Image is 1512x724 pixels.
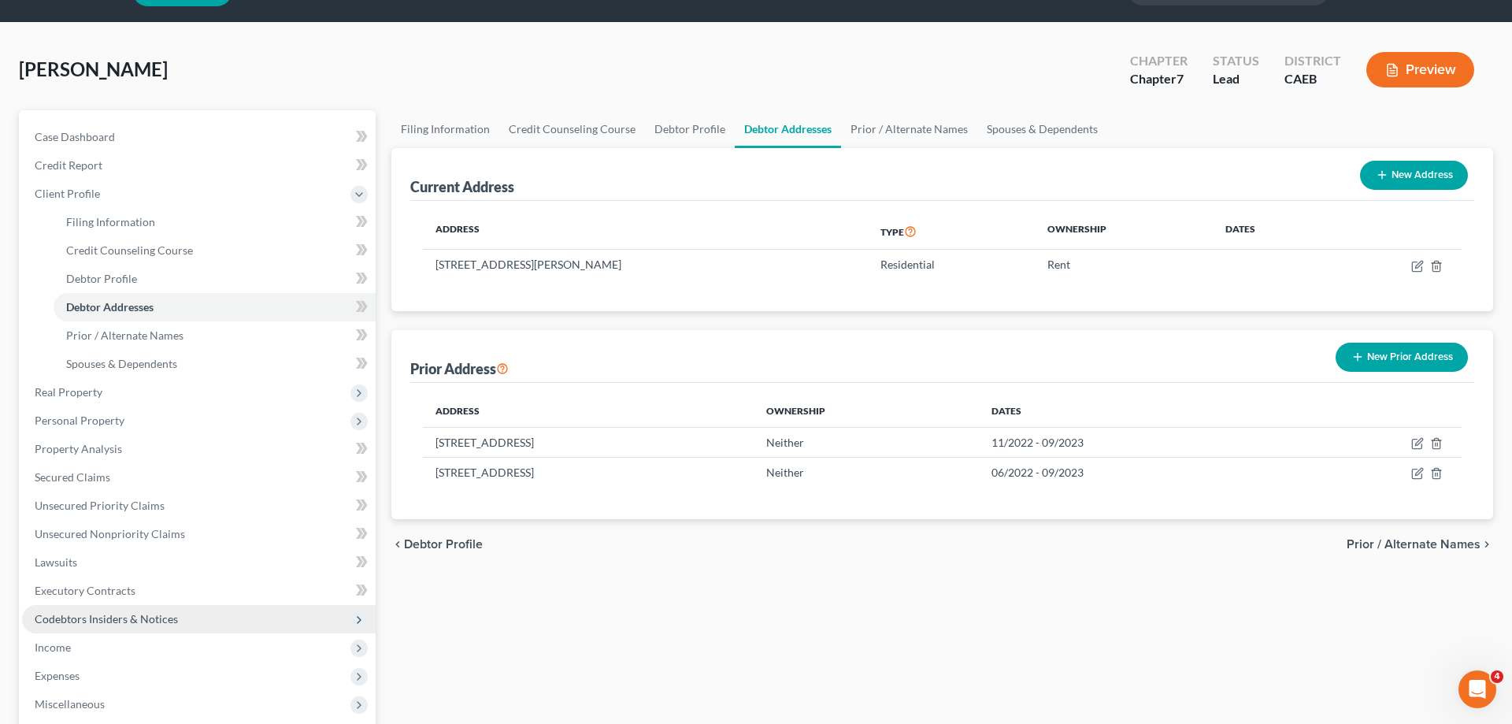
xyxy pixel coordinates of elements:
th: Type [868,213,1036,250]
span: Personal Property [35,414,124,427]
div: Current Address [410,177,514,196]
div: CAEB [1284,70,1341,88]
a: Unsecured Priority Claims [22,492,376,520]
button: New Address [1360,161,1468,190]
span: Prior / Alternate Names [1347,538,1480,551]
span: Property Analysis [35,442,122,455]
a: Debtor Addresses [735,110,841,148]
button: chevron_left Debtor Profile [391,538,483,551]
div: Chapter [1130,70,1188,88]
td: [STREET_ADDRESS] [423,458,754,488]
a: Secured Claims [22,463,376,492]
a: Debtor Addresses [54,293,376,321]
i: chevron_right [1480,538,1493,551]
td: 11/2022 - 09/2023 [979,427,1293,457]
div: Prior Address [410,359,509,378]
span: Prior / Alternate Names [66,329,183,342]
div: Lead [1213,70,1259,88]
a: Filing Information [54,208,376,236]
th: Address [423,213,868,250]
a: Debtor Profile [645,110,735,148]
span: Codebtors Insiders & Notices [35,612,178,626]
td: Neither [754,458,979,488]
td: Rent [1035,250,1212,280]
div: District [1284,52,1341,70]
button: Prior / Alternate Names chevron_right [1347,538,1493,551]
a: Lawsuits [22,548,376,577]
a: Unsecured Nonpriority Claims [22,520,376,548]
div: Chapter [1130,52,1188,70]
a: Prior / Alternate Names [841,110,977,148]
th: Ownership [1035,213,1212,250]
span: Case Dashboard [35,130,115,143]
span: Client Profile [35,187,100,200]
a: Credit Counseling Course [499,110,645,148]
span: Lawsuits [35,555,77,569]
a: Debtor Profile [54,265,376,293]
th: Address [423,395,754,427]
span: Miscellaneous [35,697,105,711]
span: [PERSON_NAME] [19,58,168,80]
span: Debtor Profile [66,272,137,285]
span: Debtor Addresses [66,300,154,314]
th: Dates [1213,213,1329,250]
th: Dates [979,395,1293,427]
span: Spouses & Dependents [66,357,177,370]
span: Unsecured Nonpriority Claims [35,527,185,540]
a: Property Analysis [22,435,376,463]
span: Real Property [35,385,102,399]
a: Spouses & Dependents [54,350,376,378]
th: Ownership [754,395,979,427]
a: Credit Counseling Course [54,236,376,265]
a: Prior / Alternate Names [54,321,376,350]
i: chevron_left [391,538,404,551]
div: Status [1213,52,1259,70]
span: Debtor Profile [404,538,483,551]
span: 7 [1177,71,1184,86]
span: Income [35,640,71,654]
a: Credit Report [22,151,376,180]
span: Expenses [35,669,80,682]
iframe: Intercom live chat [1458,670,1496,708]
span: Unsecured Priority Claims [35,499,165,512]
span: 4 [1491,670,1503,683]
button: Preview [1366,52,1474,87]
a: Executory Contracts [22,577,376,605]
td: 06/2022 - 09/2023 [979,458,1293,488]
a: Case Dashboard [22,123,376,151]
td: [STREET_ADDRESS][PERSON_NAME] [423,250,868,280]
a: Filing Information [391,110,499,148]
span: Executory Contracts [35,584,135,597]
span: Credit Counseling Course [66,243,193,257]
button: New Prior Address [1336,343,1468,372]
td: Neither [754,427,979,457]
td: Residential [868,250,1036,280]
span: Secured Claims [35,470,110,484]
span: Filing Information [66,215,155,228]
a: Spouses & Dependents [977,110,1107,148]
span: Credit Report [35,158,102,172]
td: [STREET_ADDRESS] [423,427,754,457]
